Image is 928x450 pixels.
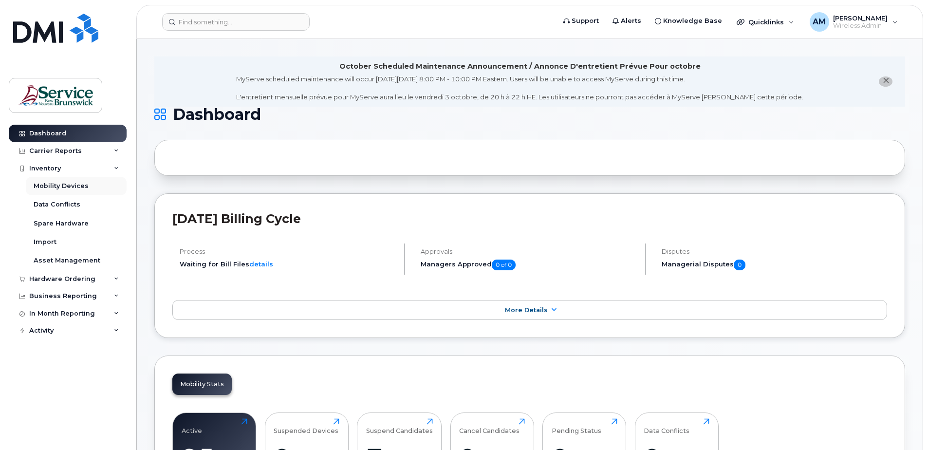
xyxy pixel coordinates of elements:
h4: Disputes [662,248,887,255]
span: More Details [505,306,548,314]
div: Data Conflicts [644,418,689,434]
span: 0 [734,260,745,270]
span: Dashboard [173,107,261,122]
h4: Process [180,248,396,255]
div: October Scheduled Maintenance Announcement / Annonce D'entretient Prévue Pour octobre [339,61,701,72]
button: close notification [879,76,892,87]
li: Waiting for Bill Files [180,260,396,269]
h4: Approvals [421,248,637,255]
div: Cancel Candidates [459,418,520,434]
div: Pending Status [552,418,601,434]
div: MyServe scheduled maintenance will occur [DATE][DATE] 8:00 PM - 10:00 PM Eastern. Users will be u... [236,75,803,102]
a: details [249,260,273,268]
span: 0 of 0 [492,260,516,270]
div: Suspend Candidates [366,418,433,434]
h5: Managerial Disputes [662,260,887,270]
div: Active [182,418,202,434]
h2: [DATE] Billing Cycle [172,211,887,226]
h5: Managers Approved [421,260,637,270]
div: Suspended Devices [274,418,338,434]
